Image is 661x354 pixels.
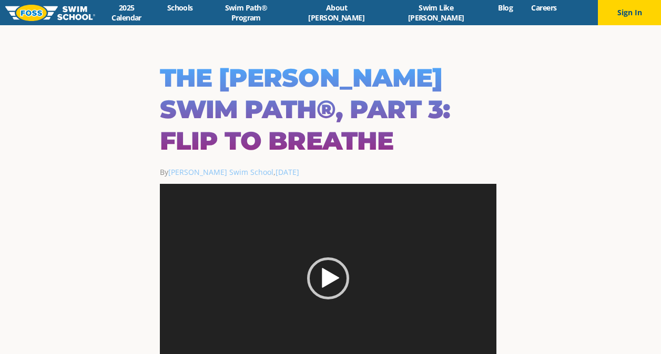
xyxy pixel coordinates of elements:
a: About [PERSON_NAME] [290,3,383,23]
a: [DATE] [276,167,299,177]
a: 2025 Calendar [95,3,158,23]
h1: The [PERSON_NAME] Swim Path®, Part 3: Flip to Breathe [160,62,502,157]
a: Swim Path® Program [202,3,290,23]
a: Swim Like [PERSON_NAME] [383,3,489,23]
img: FOSS Swim School Logo [5,5,95,21]
span: , [273,167,299,177]
a: Schools [158,3,202,13]
div: Play [307,257,349,299]
a: Careers [522,3,566,13]
a: Blog [489,3,522,13]
a: [PERSON_NAME] Swim School [168,167,273,177]
span: By [160,167,273,177]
